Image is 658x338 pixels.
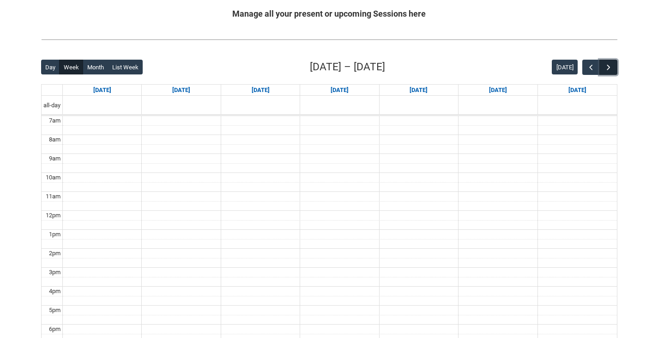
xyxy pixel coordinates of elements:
[567,85,588,96] a: Go to September 13, 2025
[47,287,62,296] div: 4pm
[47,230,62,239] div: 1pm
[41,7,617,20] h2: Manage all your present or upcoming Sessions here
[59,60,83,74] button: Week
[108,60,143,74] button: List Week
[91,85,113,96] a: Go to September 7, 2025
[47,116,62,125] div: 7am
[310,59,385,75] h2: [DATE] – [DATE]
[329,85,350,96] a: Go to September 10, 2025
[44,192,62,201] div: 11am
[47,325,62,334] div: 6pm
[83,60,108,74] button: Month
[47,268,62,277] div: 3pm
[44,211,62,220] div: 12pm
[44,173,62,182] div: 10am
[250,85,272,96] a: Go to September 9, 2025
[41,35,617,44] img: REDU_GREY_LINE
[41,60,60,74] button: Day
[599,60,617,75] button: Next Week
[582,60,600,75] button: Previous Week
[47,154,62,163] div: 9am
[42,101,62,110] span: all-day
[487,85,509,96] a: Go to September 12, 2025
[47,306,62,315] div: 5pm
[552,60,578,74] button: [DATE]
[47,135,62,144] div: 8am
[408,85,429,96] a: Go to September 11, 2025
[170,85,192,96] a: Go to September 8, 2025
[47,249,62,258] div: 2pm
